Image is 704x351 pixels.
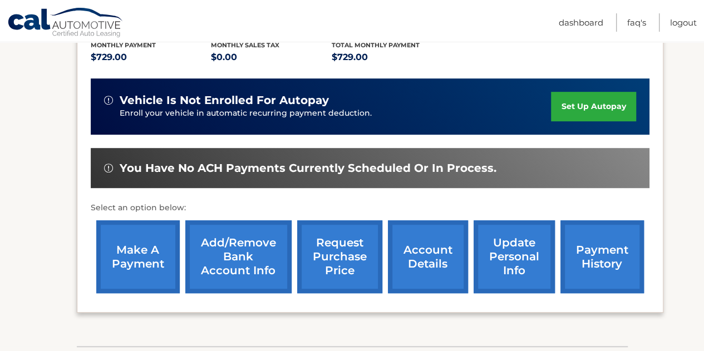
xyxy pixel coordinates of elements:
a: update personal info [474,220,555,293]
a: FAQ's [627,13,646,32]
span: You have no ACH payments currently scheduled or in process. [120,161,496,175]
span: Total Monthly Payment [332,41,420,49]
img: alert-white.svg [104,164,113,172]
p: $0.00 [211,50,332,65]
a: Dashboard [559,13,603,32]
a: Logout [670,13,697,32]
p: $729.00 [332,50,452,65]
a: make a payment [96,220,180,293]
p: $729.00 [91,50,211,65]
img: alert-white.svg [104,96,113,105]
a: account details [388,220,468,293]
span: Monthly Payment [91,41,156,49]
a: request purchase price [297,220,382,293]
span: Monthly sales Tax [211,41,279,49]
a: payment history [560,220,644,293]
a: set up autopay [551,92,636,121]
a: Cal Automotive [7,7,124,39]
a: Add/Remove bank account info [185,220,292,293]
span: vehicle is not enrolled for autopay [120,93,329,107]
p: Enroll your vehicle in automatic recurring payment deduction. [120,107,552,120]
p: Select an option below: [91,201,649,215]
